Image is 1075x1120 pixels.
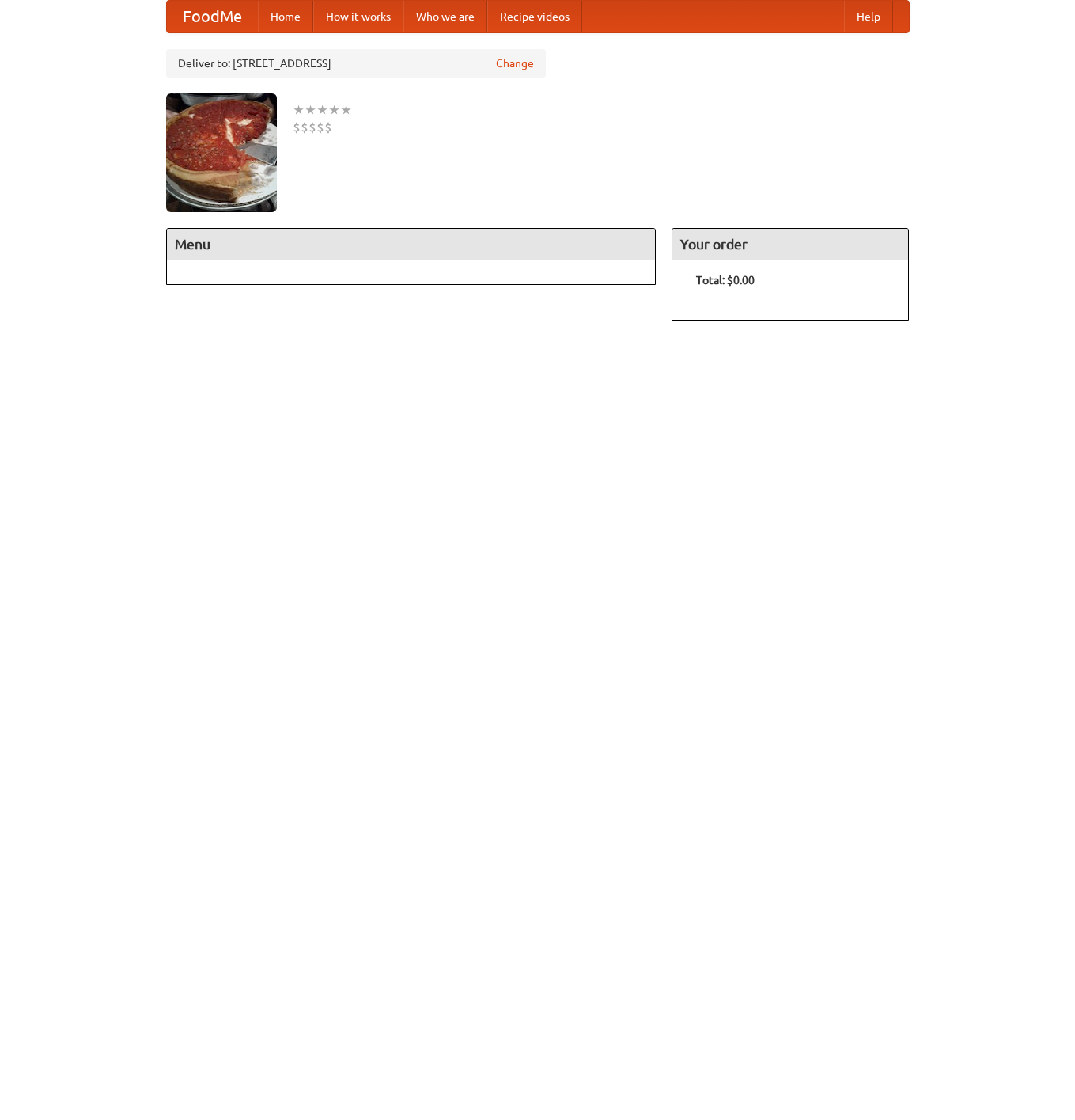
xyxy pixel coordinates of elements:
a: Recipe videos [487,1,582,32]
img: angular.jpg [166,93,277,212]
h4: Menu [167,229,656,260]
a: Home [258,1,313,32]
li: $ [293,119,301,136]
li: $ [308,119,316,136]
a: Who we are [403,1,487,32]
li: ★ [316,101,328,119]
li: $ [324,119,332,136]
li: $ [316,119,324,136]
li: ★ [328,101,340,119]
li: ★ [305,101,316,119]
a: How it works [313,1,403,32]
li: ★ [293,101,305,119]
b: Total: $0.00 [696,274,755,287]
div: Deliver to: [STREET_ADDRESS] [166,49,546,78]
a: FoodMe [167,1,258,32]
a: Help [844,1,893,32]
li: $ [301,119,308,136]
h4: Your order [672,229,908,260]
li: ★ [340,101,352,119]
a: Change [496,55,534,71]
